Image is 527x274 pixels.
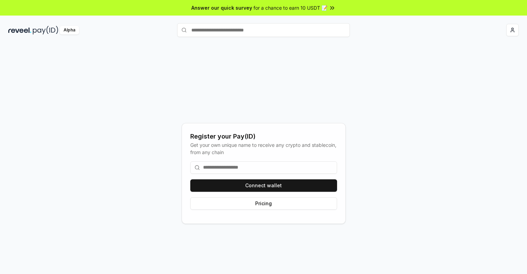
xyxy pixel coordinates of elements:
span: for a chance to earn 10 USDT 📝 [253,4,327,11]
button: Connect wallet [190,179,337,192]
div: Get your own unique name to receive any crypto and stablecoin, from any chain [190,141,337,156]
button: Pricing [190,197,337,210]
img: reveel_dark [8,26,31,35]
div: Register your Pay(ID) [190,132,337,141]
img: pay_id [33,26,58,35]
div: Alpha [60,26,79,35]
span: Answer our quick survey [191,4,252,11]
